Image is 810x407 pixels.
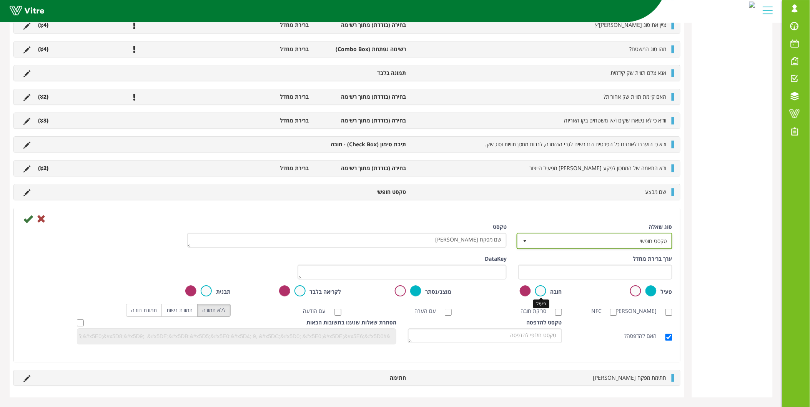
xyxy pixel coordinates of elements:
label: סוג שאלה [649,223,672,231]
input: עם הודעה [334,309,341,316]
input: עם הערה [445,309,452,316]
span: וודא כי לא נשארו שקים ו/או משטחים בקו האריזה [564,117,667,124]
label: הסתרת שאלות שנענו בתשובות הבאות [306,319,396,326]
li: ברירת מחדל [215,93,313,101]
textarea: שם המפקח [187,233,507,248]
label: חובה [551,288,562,296]
li: (3 ) [34,117,52,124]
img: c0dca6a0-d8b6-4077-9502-601a54a2ea4a.jpg [749,2,755,8]
label: תבנית [216,288,231,296]
label: [PERSON_NAME] [629,307,665,315]
span: ציין את סוג [PERSON_NAME]'ץ [595,21,667,28]
li: ברירת מחדל [215,164,313,172]
li: בחירה (בודדת) מתוך רשימה [313,21,410,29]
span: אנא צלם תווית שק קידמית [611,69,667,76]
li: תיבת סימון (Check Box) - חובה [313,141,410,148]
span: מהו סוג המשטח? [630,45,667,53]
label: עם הערה [415,307,444,315]
li: חתימה [313,374,410,382]
label: טקסט [493,223,507,231]
span: חתימת מפקח [PERSON_NAME] [593,374,667,381]
label: ערך ברירת מחדל [633,255,672,263]
input: סריקת חובה [555,309,562,316]
li: בחירה (בודדת) מתוך רשימה [313,117,410,124]
span: טקסט חופשי [531,234,672,248]
label: ללא תמונה [197,304,231,317]
input: Hide question based on answer [77,319,84,326]
li: (2 ) [34,164,52,172]
span: שם מבצע [645,188,667,195]
label: לקריאה בלבד [310,288,341,296]
li: ברירת מחדל [215,45,313,53]
label: פעיל [661,288,672,296]
input: [PERSON_NAME] [665,309,672,316]
li: (4 ) [34,45,52,53]
span: האם קיימת תווית שק אחורית? [604,93,667,100]
input: NFC [610,309,617,316]
label: טקסט להדפסה [527,319,562,326]
span: ודא כי הועברו לאורזים כל הפרטים הנדרשים לגבי ההזמנה, לרבות מתכון תוויות וסוג שק. [485,141,667,148]
li: בחירה (בודדת) מתוך רשימה [313,93,410,101]
li: (4 ) [34,21,52,29]
input: &#x5DC;&#x5D3;&#x5D5;&#x5D2;&#x5DE;&#x5D4;: &#x5DC;&#x5D0; &#x5E8;&#x5DC;&#x5D5;&#x5D5;&#x5E0;&#x... [77,331,393,342]
div: פעיל [533,299,549,308]
label: סריקת חובה [521,307,554,315]
li: טקסט חופשי [313,188,410,196]
label: NFC [591,307,609,315]
label: מוצג/נסתר [426,288,452,296]
label: DataKey [485,255,507,263]
li: ברירת מחדל [215,21,313,29]
input: האם להדפסה? [665,334,672,341]
li: רשימה נפתחת (Combo Box) [313,45,410,53]
label: תמונת רשות [161,304,198,317]
label: תמונת חובה [126,304,162,317]
label: האם להדפסה? [625,332,665,340]
li: ברירת מחדל [215,117,313,124]
li: (2 ) [34,93,52,101]
li: בחירה (בודדת) מתוך רשימה [313,164,410,172]
label: עם הודעה [303,307,334,315]
span: ודא התאמה של המתכון לפקע [PERSON_NAME] מפעיל הייצור [530,164,667,172]
span: select [518,234,532,248]
li: תמונה בלבד [313,69,410,77]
